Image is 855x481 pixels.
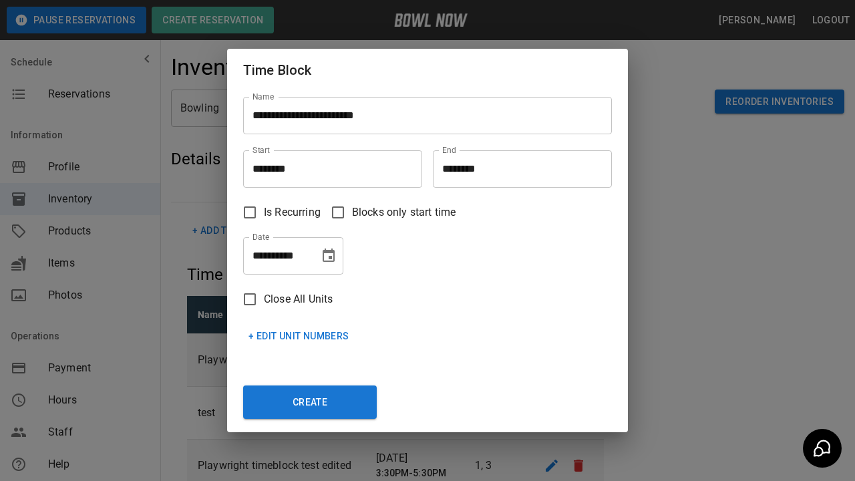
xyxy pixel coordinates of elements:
span: Close All Units [264,291,333,307]
h2: Time Block [227,49,628,92]
button: Choose date, selected date is Aug 29, 2025 [315,243,342,269]
label: Start [252,144,270,156]
span: Blocks only start time [352,204,456,220]
span: Is Recurring [264,204,321,220]
label: End [442,144,456,156]
input: Choose time, selected time is 12:00 PM [243,150,413,188]
input: Choose time, selected time is 12:00 PM [433,150,603,188]
button: Create [243,385,377,419]
button: + Edit Unit Numbers [243,324,355,349]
